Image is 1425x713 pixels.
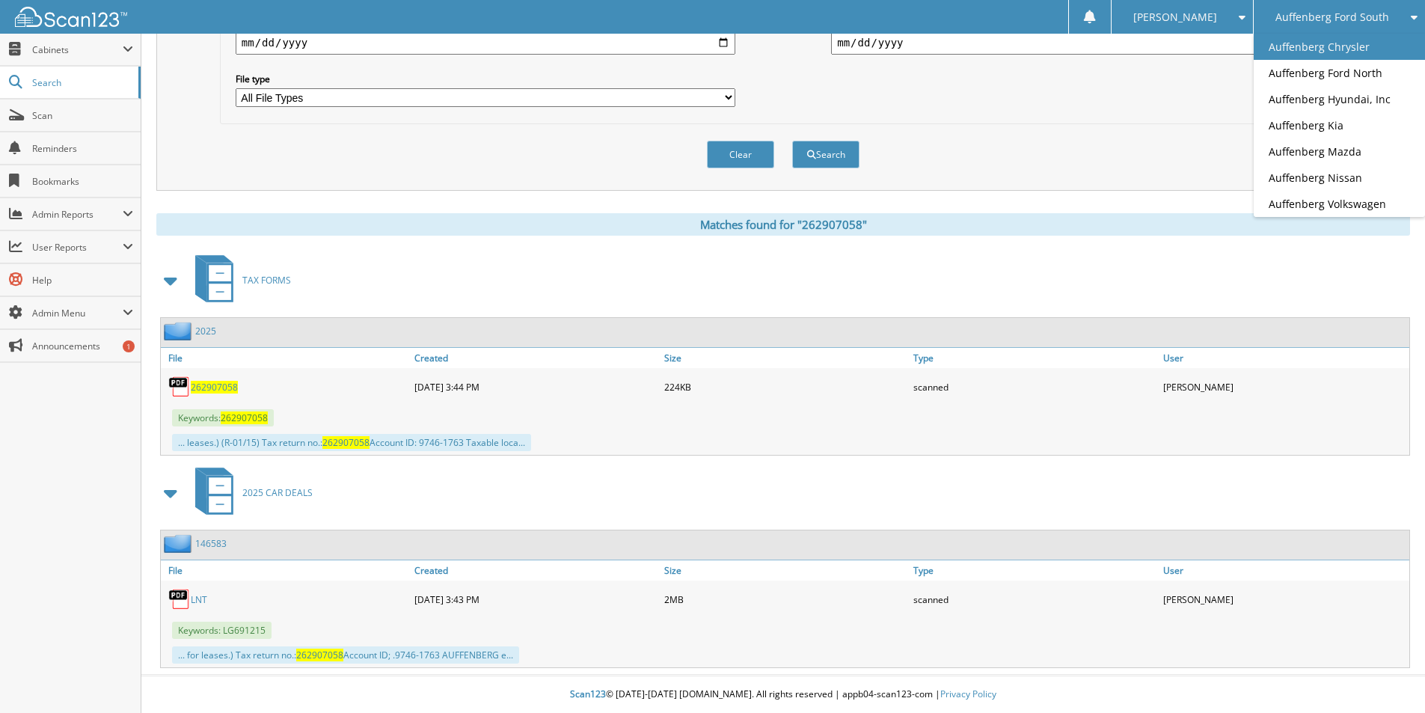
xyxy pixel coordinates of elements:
[411,372,661,402] div: [DATE] 3:44 PM
[296,649,343,661] span: 262907058
[186,251,291,310] a: TAX FORMS
[661,348,910,368] a: Size
[236,31,735,55] input: start
[156,213,1410,236] div: Matches found for "262907058"
[242,486,313,499] span: 2025 CAR DEALS
[186,463,313,522] a: 2025 CAR DEALS
[32,43,123,56] span: Cabinets
[172,434,531,451] div: ... leases.) (R-01/15) Tax return no.: Account ID: 9746-1763 Taxable loca...
[411,584,661,614] div: [DATE] 3:43 PM
[195,537,227,550] a: 146583
[242,274,291,287] span: TAX FORMS
[161,348,411,368] a: File
[32,307,123,319] span: Admin Menu
[1254,165,1425,191] a: Auffenberg Nissan
[1275,13,1389,22] span: Auffenberg Ford South
[792,141,859,168] button: Search
[910,372,1159,402] div: scanned
[32,76,131,89] span: Search
[1254,60,1425,86] a: Auffenberg Ford North
[164,322,195,340] img: folder2.png
[32,208,123,221] span: Admin Reports
[168,588,191,611] img: PDF.png
[191,381,238,394] a: 262907058
[191,593,207,606] a: LNT
[32,175,133,188] span: Bookmarks
[831,31,1331,55] input: end
[15,7,127,27] img: scan123-logo-white.svg
[32,340,133,352] span: Announcements
[123,340,135,352] div: 1
[1254,86,1425,112] a: Auffenberg Hyundai, Inc
[570,688,606,700] span: Scan123
[1159,560,1409,581] a: User
[32,142,133,155] span: Reminders
[940,688,996,700] a: Privacy Policy
[411,348,661,368] a: Created
[661,560,910,581] a: Size
[910,560,1159,581] a: Type
[141,676,1425,713] div: © [DATE]-[DATE] [DOMAIN_NAME]. All rights reserved | appb04-scan123-com |
[221,411,268,424] span: 262907058
[1159,372,1409,402] div: [PERSON_NAME]
[411,560,661,581] a: Created
[910,584,1159,614] div: scanned
[32,274,133,287] span: Help
[1133,13,1217,22] span: [PERSON_NAME]
[322,436,370,449] span: 262907058
[168,376,191,398] img: PDF.png
[164,534,195,553] img: folder2.png
[172,622,272,639] span: Keywords: LG691215
[1159,348,1409,368] a: User
[172,646,519,664] div: ... for leases.) Tax return no.: Account ID; .9746-1763 AUFFENBERG e...
[1254,112,1425,138] a: Auffenberg Kia
[32,109,133,122] span: Scan
[707,141,774,168] button: Clear
[172,409,274,426] span: Keywords:
[1159,584,1409,614] div: [PERSON_NAME]
[661,584,910,614] div: 2MB
[32,241,123,254] span: User Reports
[910,348,1159,368] a: Type
[161,560,411,581] a: File
[1254,191,1425,217] a: Auffenberg Volkswagen
[195,325,216,337] a: 2025
[1254,138,1425,165] a: Auffenberg Mazda
[1254,34,1425,60] a: Auffenberg Chrysler
[236,73,735,85] label: File type
[661,372,910,402] div: 224KB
